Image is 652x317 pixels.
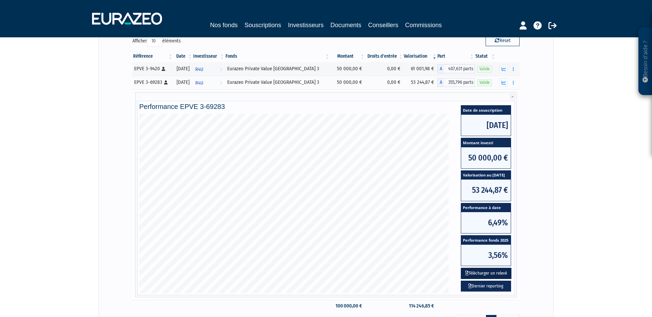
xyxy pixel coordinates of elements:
select: Afficheréléments [147,35,162,47]
div: A - Eurazeo Private Value Europe 3 [437,78,475,87]
span: A [437,78,444,87]
th: Valorisation: activer pour trier la colonne par ordre croissant [404,51,437,62]
th: Statut : activer pour trier la colonne par ordre croissant [475,51,496,62]
div: [DATE] [176,79,191,86]
a: Dernier reporting [461,281,511,292]
div: A - Eurazeo Private Value Europe 3 [437,64,475,73]
img: 1732889491-logotype_eurazeo_blanc_rvb.png [92,13,162,25]
a: Commissions [405,20,442,30]
span: R4U [195,77,203,89]
a: Conseillers [368,20,398,30]
td: 53 244,87 € [404,76,437,89]
i: [Français] Personne physique [164,80,168,85]
span: 3,56% [461,245,511,266]
td: 50 000,00 € [330,62,365,76]
i: [Français] Personne physique [162,67,165,71]
label: Afficher éléments [132,35,181,47]
a: R4U [193,62,225,76]
span: Valide [477,79,492,86]
span: Performance à date [461,203,511,212]
td: 114 246,85 € [404,300,437,312]
span: 6,49% [461,212,511,233]
button: Télécharger un relevé [461,268,511,279]
div: EPVE 3-69283 [134,79,171,86]
a: Investisseurs [288,20,324,31]
a: Documents [330,20,361,30]
h4: Performance EPVE 3-69283 [139,103,513,110]
i: Voir l'investisseur [220,63,222,76]
td: 0,00 € [365,62,404,76]
span: 53 244,87 € [461,180,511,201]
span: Valide [477,66,492,72]
span: [DATE] [461,115,511,136]
p: Besoin d'aide ? [641,31,649,92]
th: Droits d'entrée: activer pour trier la colonne par ordre croissant [365,51,404,62]
div: Eurazeo Private Value [GEOGRAPHIC_DATA] 3 [227,79,328,86]
a: Souscriptions [244,20,281,30]
th: Fonds: activer pour trier la colonne par ordre croissant [225,51,330,62]
i: Voir l'investisseur [220,77,222,89]
div: Eurazeo Private Value [GEOGRAPHIC_DATA] 3 [227,65,328,72]
td: 61 001,98 € [404,62,437,76]
span: R4U [195,63,203,76]
th: Part: activer pour trier la colonne par ordre croissant [437,51,475,62]
td: 50 000,00 € [330,76,365,89]
span: Montant investi [461,138,511,147]
div: EPVE 3-9420 [134,65,171,72]
span: A [437,64,444,73]
td: 100 000,00 € [330,300,365,312]
span: Valorisation au [DATE] [461,171,511,180]
td: 0,00 € [365,76,404,89]
div: [DATE] [176,65,191,72]
span: 407,631 parts [444,64,475,73]
button: Reset [486,35,520,46]
a: R4U [193,76,225,89]
th: Date: activer pour trier la colonne par ordre croissant [174,51,193,62]
span: 50 000,00 € [461,147,511,168]
a: Nos fonds [210,20,238,30]
span: Date de souscription [461,106,511,115]
th: Référence : activer pour trier la colonne par ordre croissant [132,51,174,62]
span: 355,796 parts [444,78,475,87]
th: Investisseur: activer pour trier la colonne par ordre croissant [193,51,225,62]
span: Performance fonds 2025 [461,236,511,245]
th: Montant: activer pour trier la colonne par ordre croissant [330,51,365,62]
